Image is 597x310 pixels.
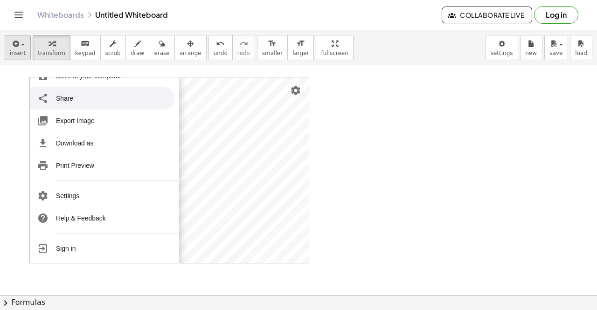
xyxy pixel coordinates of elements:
a: Whiteboards [37,10,84,20]
img: svg+xml;base64,PHN2ZyB4bWxucz0iaHR0cDovL3d3dy53My5vcmcvMjAwMC9zdmciIGhlaWdodD0iMjQiIHZpZXdCb3g9Ij... [37,243,49,254]
button: settings [486,35,518,60]
span: scrub [105,50,121,56]
img: svg+xml;base64,PHN2ZyB4bWxucz0iaHR0cDovL3d3dy53My5vcmcvMjAwMC9zdmciIGhlaWdodD0iMjQiIHZpZXdCb3g9Ij... [37,213,49,224]
button: Collaborate Live [442,7,532,23]
button: load [570,35,592,60]
button: new [520,35,542,60]
span: new [525,50,537,56]
i: undo [216,38,225,49]
span: save [549,50,562,56]
li: Sign in [30,237,174,260]
img: svg+xml;base64,PHN2ZyB4bWxucz0iaHR0cDovL3d3dy53My5vcmcvMjAwMC9zdmciIHdpZHRoPSIyNCIgaGVpZ2h0PSIyNC... [37,160,49,171]
button: keyboardkeypad [70,35,101,60]
button: scrub [100,35,126,60]
button: Settings [287,82,304,99]
i: redo [239,38,248,49]
img: svg+xml;base64,PHN2ZyB4bWxucz0iaHR0cDovL3d3dy53My5vcmcvMjAwMC9zdmciIHdpZHRoPSIyNCIgaGVpZ2h0PSIyNC... [37,93,49,104]
li: Export Image [30,110,174,132]
button: undoundo [208,35,233,60]
li: Settings [30,185,174,207]
button: draw [125,35,150,60]
span: smaller [262,50,283,56]
li: Share [30,87,174,110]
span: fullscreen [321,50,348,56]
button: redoredo [232,35,255,60]
img: svg+xml;base64,PHN2ZyB4bWxucz0iaHR0cDovL3d3dy53My5vcmcvMjAwMC9zdmciIHdpZHRoPSIyNCIgaGVpZ2h0PSIyNC... [37,190,49,201]
span: settings [491,50,513,56]
span: insert [10,50,26,56]
i: format_size [296,38,305,49]
button: format_sizelarger [287,35,314,60]
button: transform [33,35,70,60]
button: format_sizesmaller [257,35,288,60]
li: Download as [30,132,174,154]
i: format_size [268,38,277,49]
span: undo [214,50,228,56]
span: arrange [180,50,201,56]
button: fullscreen [316,35,353,60]
button: erase [149,35,174,60]
li: Print Preview [30,154,174,177]
button: insert [5,35,31,60]
button: Log in [534,6,578,24]
li: Help & Feedback [30,207,174,229]
img: svg+xml;base64,PHN2ZyB4bWxucz0iaHR0cDovL3d3dy53My5vcmcvMjAwMC9zdmciIHdpZHRoPSIyNCIgaGVpZ2h0PSIyNC... [37,115,49,126]
div: Graphing Calculator [29,77,309,263]
span: load [575,50,587,56]
button: Toggle navigation [11,7,26,22]
span: transform [38,50,65,56]
span: draw [131,50,145,56]
canvas: Graphics View 1 [117,77,309,263]
button: save [544,35,568,60]
button: arrange [174,35,207,60]
span: larger [292,50,309,56]
span: erase [154,50,169,56]
i: keyboard [81,38,90,49]
span: Collaborate Live [450,11,524,19]
span: keypad [75,50,96,56]
span: redo [237,50,250,56]
img: svg+xml;base64,PHN2ZyB4bWxucz0iaHR0cDovL3d3dy53My5vcmcvMjAwMC9zdmciIHdpZHRoPSIyNCIgaGVpZ2h0PSIyNC... [37,138,49,149]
